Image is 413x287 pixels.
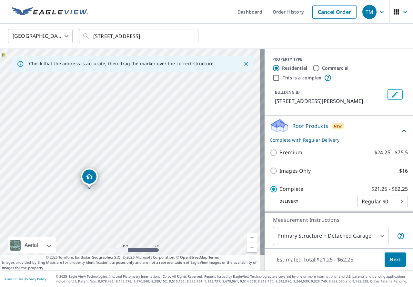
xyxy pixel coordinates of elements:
[25,277,46,281] a: Privacy Policy
[180,255,207,260] a: OpenStreetMap
[3,277,46,281] p: |
[270,137,400,143] p: Complete with Regular Delivery
[23,237,40,253] div: Aerial
[292,122,328,130] p: Roof Products
[81,168,98,188] div: Dropped pin, building 1, Residential property, 11243 Macaw Ct Windermere, FL 34786
[312,5,357,19] a: Cancel Order
[247,242,257,252] a: Current Level 19, Zoom Out
[279,149,302,157] p: Premium
[273,216,405,224] p: Measurement Instructions
[279,167,311,175] p: Images Only
[270,118,408,143] div: Roof ProductsNewComplete with Regular Delivery
[282,65,307,71] label: Residential
[270,199,357,204] p: Delivery
[3,277,23,281] a: Terms of Use
[242,60,250,68] button: Close
[399,167,408,175] p: $16
[29,61,215,67] p: Check that the address is accurate, then drag the marker over the correct structure.
[371,185,408,193] p: $21.25 - $62.25
[390,256,401,264] span: Next
[275,89,300,95] p: BUILDING ID
[283,75,321,81] label: This is a complex
[357,192,408,210] div: Regular $0
[275,97,385,105] p: [STREET_ADDRESS][PERSON_NAME]
[374,149,408,157] p: $24.25 - $75.5
[272,56,405,62] div: PROPERTY TYPE
[385,252,406,267] button: Next
[334,124,342,129] span: New
[362,5,377,19] div: TM
[397,232,405,240] span: Your report will include the primary structure and a detached garage if one exists.
[8,237,56,253] div: Aerial
[279,185,303,193] p: Complete
[46,255,219,260] span: © 2025 TomTom, Earthstar Geographics SIO, © 2025 Microsoft Corporation, ©
[12,7,88,17] img: EV Logo
[387,89,403,100] button: Edit building 1
[273,227,388,245] div: Primary Structure + Detached Garage
[93,27,185,45] input: Search by address or latitude-longitude
[272,252,358,267] p: Estimated Total: $21.25 - $62.25
[322,65,349,71] label: Commercial
[56,274,410,284] p: © 2025 Eagle View Technologies, Inc. and Pictometry International Corp. All Rights Reserved. Repo...
[8,27,73,45] div: [GEOGRAPHIC_DATA]
[208,255,219,260] a: Terms
[247,233,257,242] a: Current Level 19, Zoom In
